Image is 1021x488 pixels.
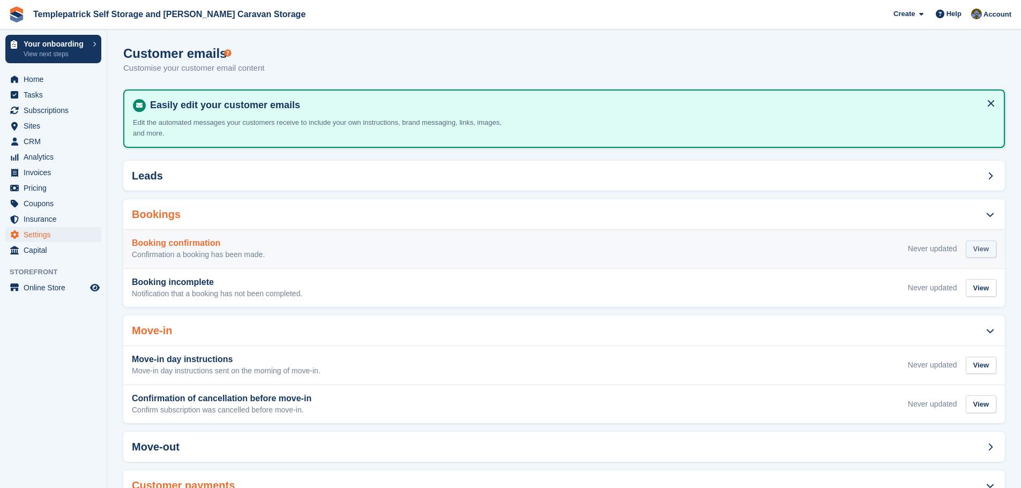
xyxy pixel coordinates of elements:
a: menu [5,196,101,211]
a: Your onboarding View next steps [5,35,101,63]
a: menu [5,149,101,164]
a: menu [5,134,101,149]
h1: Customer emails [123,46,264,61]
p: Notification that a booking has not been completed. [132,289,302,299]
p: Move-in day instructions sent on the morning of move-in. [132,366,321,376]
a: menu [5,103,101,118]
span: Pricing [24,181,88,196]
img: Karen [971,9,982,19]
img: stora-icon-8386f47178a22dfd0bd8f6a31ec36ba5ce8667c1dd55bd0f319d3a0aa187defe.svg [9,6,25,22]
h4: Easily edit your customer emails [146,99,995,111]
span: Invoices [24,165,88,180]
span: Online Store [24,280,88,295]
span: Create [893,9,915,19]
p: View next steps [24,49,87,59]
div: View [966,279,996,297]
span: Analytics [24,149,88,164]
div: View [966,395,996,413]
a: Booking confirmation Confirmation a booking has been made. Never updated View [123,230,1005,268]
div: Never updated [908,399,957,410]
a: Booking incomplete Notification that a booking has not been completed. Never updated View [123,269,1005,307]
a: Confirmation of cancellation before move-in Confirm subscription was cancelled before move-in. Ne... [123,385,1005,424]
a: Templepatrick Self Storage and [PERSON_NAME] Caravan Storage [29,5,310,23]
h3: Booking incomplete [132,277,302,287]
h2: Leads [132,170,163,182]
h2: Bookings [132,208,181,221]
p: Confirmation a booking has been made. [132,250,265,260]
span: Account [983,9,1011,20]
span: Subscriptions [24,103,88,118]
span: CRM [24,134,88,149]
a: Preview store [88,281,101,294]
a: menu [5,118,101,133]
a: menu [5,181,101,196]
p: Confirm subscription was cancelled before move-in. [132,406,311,415]
div: View [966,241,996,258]
a: menu [5,212,101,227]
h2: Move-out [132,441,180,453]
div: View [966,357,996,374]
a: menu [5,165,101,180]
div: Never updated [908,282,957,294]
h2: Move-in [132,325,173,337]
p: Customise your customer email content [123,62,264,74]
div: Tooltip anchor [223,48,233,58]
span: Help [947,9,962,19]
span: Insurance [24,212,88,227]
a: Move-in day instructions Move-in day instructions sent on the morning of move-in. Never updated View [123,346,1005,385]
h3: Move-in day instructions [132,355,321,364]
span: Tasks [24,87,88,102]
span: Storefront [10,267,107,277]
a: menu [5,87,101,102]
a: menu [5,227,101,242]
p: Edit the automated messages your customers receive to include your own instructions, brand messag... [133,117,508,138]
h3: Booking confirmation [132,238,265,248]
span: Capital [24,243,88,258]
div: Never updated [908,359,957,371]
a: menu [5,72,101,87]
a: menu [5,243,101,258]
div: Never updated [908,243,957,254]
a: menu [5,280,101,295]
span: Sites [24,118,88,133]
span: Settings [24,227,88,242]
h3: Confirmation of cancellation before move-in [132,394,311,403]
p: Your onboarding [24,40,87,48]
span: Coupons [24,196,88,211]
span: Home [24,72,88,87]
